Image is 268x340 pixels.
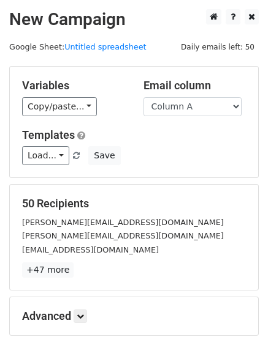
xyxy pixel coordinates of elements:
small: [PERSON_NAME][EMAIL_ADDRESS][DOMAIN_NAME] [22,231,224,240]
small: [PERSON_NAME][EMAIL_ADDRESS][DOMAIN_NAME] [22,218,224,227]
h5: Email column [144,79,247,92]
a: Load... [22,146,69,165]
a: Copy/paste... [22,97,97,116]
iframe: Chat Widget [207,281,268,340]
h5: Advanced [22,309,246,323]
a: +47 more [22,262,74,278]
a: Templates [22,128,75,141]
h5: 50 Recipients [22,197,246,210]
span: Daily emails left: 50 [177,40,259,54]
h2: New Campaign [9,9,259,30]
small: Google Sheet: [9,42,147,51]
a: Untitled spreadsheet [64,42,146,51]
button: Save [88,146,120,165]
h5: Variables [22,79,125,92]
small: [EMAIL_ADDRESS][DOMAIN_NAME] [22,245,159,254]
a: Daily emails left: 50 [177,42,259,51]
